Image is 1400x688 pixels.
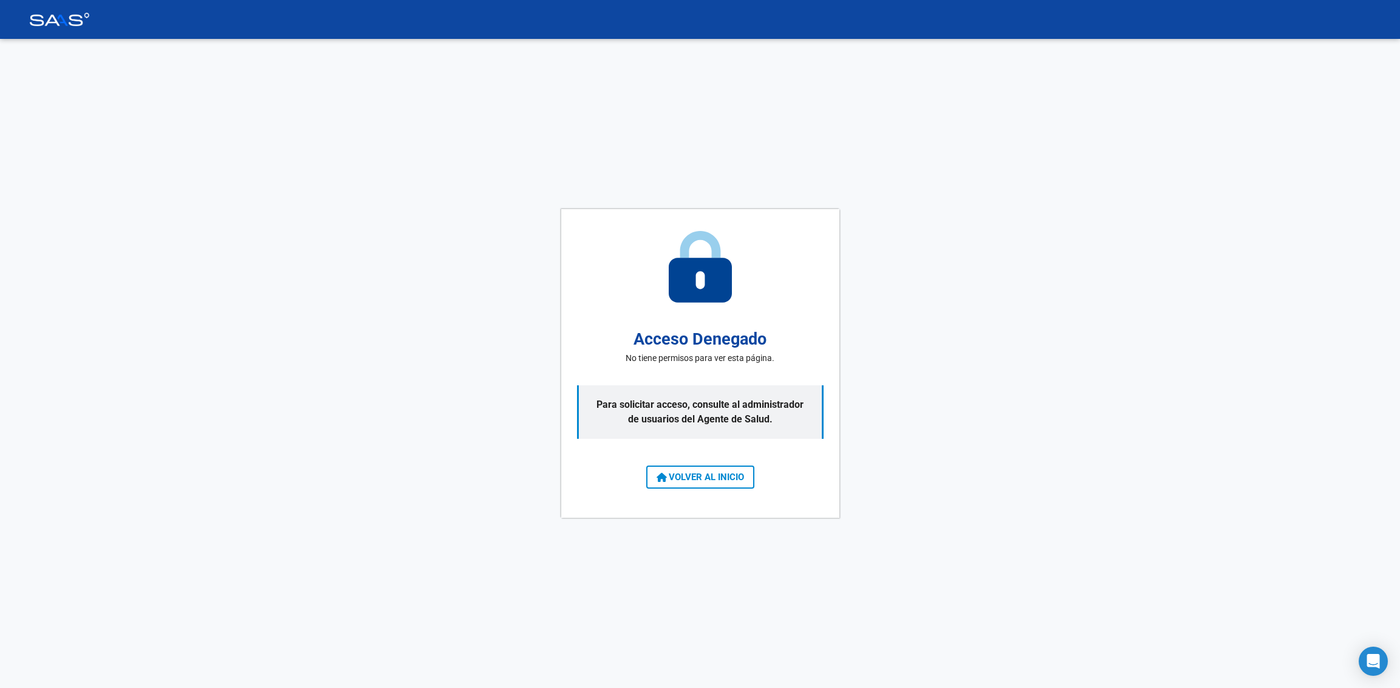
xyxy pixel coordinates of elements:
span: VOLVER AL INICIO [657,472,744,483]
img: access-denied [669,231,732,303]
div: Open Intercom Messenger [1359,647,1388,676]
p: No tiene permisos para ver esta página. [626,352,774,365]
button: VOLVER AL INICIO [646,466,754,489]
h2: Acceso Denegado [633,327,767,352]
img: Logo SAAS [29,13,90,26]
p: Para solicitar acceso, consulte al administrador de usuarios del Agente de Salud. [577,385,824,439]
